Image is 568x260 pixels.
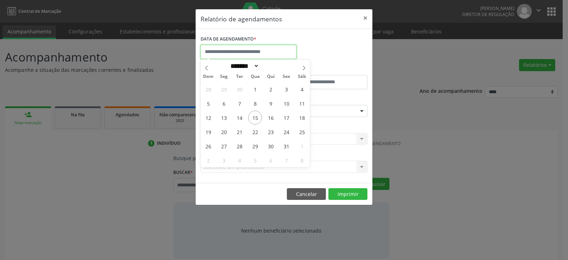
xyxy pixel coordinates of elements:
span: Outubro 7, 2025 [233,96,246,110]
span: Outubro 27, 2025 [217,139,231,153]
button: Imprimir [328,188,367,200]
span: Outubro 30, 2025 [264,139,278,153]
span: Seg [216,74,232,79]
span: Outubro 19, 2025 [201,125,215,139]
span: Sex [279,74,294,79]
button: Cancelar [287,188,326,200]
input: Year [259,62,283,70]
span: Outubro 12, 2025 [201,111,215,124]
span: Outubro 1, 2025 [248,82,262,96]
span: Outubro 2, 2025 [264,82,278,96]
span: Outubro 17, 2025 [279,111,293,124]
span: Novembro 5, 2025 [248,153,262,167]
span: Outubro 28, 2025 [233,139,246,153]
span: Outubro 13, 2025 [217,111,231,124]
span: Outubro 14, 2025 [233,111,246,124]
span: Novembro 2, 2025 [201,153,215,167]
span: Setembro 30, 2025 [233,82,246,96]
span: Ter [232,74,247,79]
span: Outubro 15, 2025 [248,111,262,124]
label: ATÉ [286,64,367,75]
span: Outubro 21, 2025 [233,125,246,139]
span: Outubro 3, 2025 [279,82,293,96]
label: DATA DE AGENDAMENTO [201,34,256,45]
span: Outubro 6, 2025 [217,96,231,110]
span: Novembro 1, 2025 [295,139,309,153]
span: Outubro 5, 2025 [201,96,215,110]
span: Outubro 29, 2025 [248,139,262,153]
span: Outubro 16, 2025 [264,111,278,124]
span: Outubro 18, 2025 [295,111,309,124]
span: Novembro 7, 2025 [279,153,293,167]
span: Outubro 20, 2025 [217,125,231,139]
span: Outubro 10, 2025 [279,96,293,110]
span: Outubro 23, 2025 [264,125,278,139]
span: Outubro 11, 2025 [295,96,309,110]
span: Setembro 28, 2025 [201,82,215,96]
span: Outubro 31, 2025 [279,139,293,153]
span: Outubro 9, 2025 [264,96,278,110]
span: Qua [247,74,263,79]
span: Novembro 3, 2025 [217,153,231,167]
span: Outubro 26, 2025 [201,139,215,153]
span: Outubro 25, 2025 [295,125,309,139]
span: Outubro 22, 2025 [248,125,262,139]
span: Novembro 6, 2025 [264,153,278,167]
span: Qui [263,74,279,79]
span: Outubro 4, 2025 [295,82,309,96]
span: Sáb [294,74,310,79]
span: Setembro 29, 2025 [217,82,231,96]
span: Novembro 8, 2025 [295,153,309,167]
span: Dom [201,74,216,79]
span: Outubro 8, 2025 [248,96,262,110]
select: Month [228,62,259,70]
h5: Relatório de agendamentos [201,14,282,23]
span: Novembro 4, 2025 [233,153,246,167]
button: Close [358,9,372,27]
span: Outubro 24, 2025 [279,125,293,139]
